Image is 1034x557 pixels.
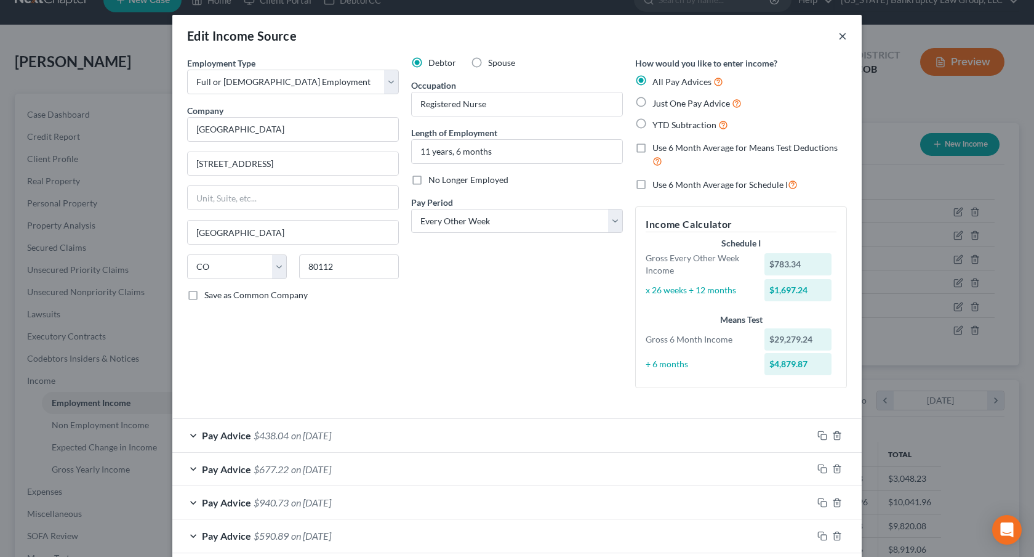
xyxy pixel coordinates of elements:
[639,284,758,296] div: x 26 weeks ÷ 12 months
[291,463,331,475] span: on [DATE]
[411,126,497,139] label: Length of Employment
[188,186,398,209] input: Unit, Suite, etc...
[652,120,716,130] span: YTD Subtraction
[291,497,331,508] span: on [DATE]
[187,58,255,68] span: Employment Type
[187,27,297,44] div: Edit Income Source
[202,429,251,441] span: Pay Advice
[639,358,758,370] div: ÷ 6 months
[652,142,838,153] span: Use 6 Month Average for Means Test Deductions
[188,152,398,176] input: Enter address...
[299,254,399,279] input: Enter zip...
[428,57,456,68] span: Debtor
[411,79,456,92] label: Occupation
[254,463,289,475] span: $677.22
[412,140,622,163] input: ex: 2 years
[202,530,251,542] span: Pay Advice
[291,530,331,542] span: on [DATE]
[254,530,289,542] span: $590.89
[764,328,832,351] div: $29,279.24
[764,353,832,375] div: $4,879.87
[428,174,508,185] span: No Longer Employed
[202,463,251,475] span: Pay Advice
[291,429,331,441] span: on [DATE]
[188,221,398,244] input: Enter city...
[639,252,758,277] div: Gross Every Other Week Income
[187,105,223,116] span: Company
[764,279,832,301] div: $1,697.24
[411,197,453,208] span: Pay Period
[646,314,836,326] div: Means Test
[652,76,711,87] span: All Pay Advices
[652,98,730,108] span: Just One Pay Advice
[646,217,836,232] h5: Income Calculator
[992,515,1022,545] div: Open Intercom Messenger
[635,57,777,70] label: How would you like to enter income?
[764,253,832,275] div: $783.34
[254,497,289,508] span: $940.73
[646,237,836,250] div: Schedule I
[202,497,251,508] span: Pay Advice
[412,92,622,116] input: --
[652,179,788,190] span: Use 6 Month Average for Schedule I
[204,290,308,300] span: Save as Common Company
[254,429,289,441] span: $438.04
[639,333,758,346] div: Gross 6 Month Income
[838,28,847,43] button: ×
[488,57,515,68] span: Spouse
[187,117,399,142] input: Search company by name...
